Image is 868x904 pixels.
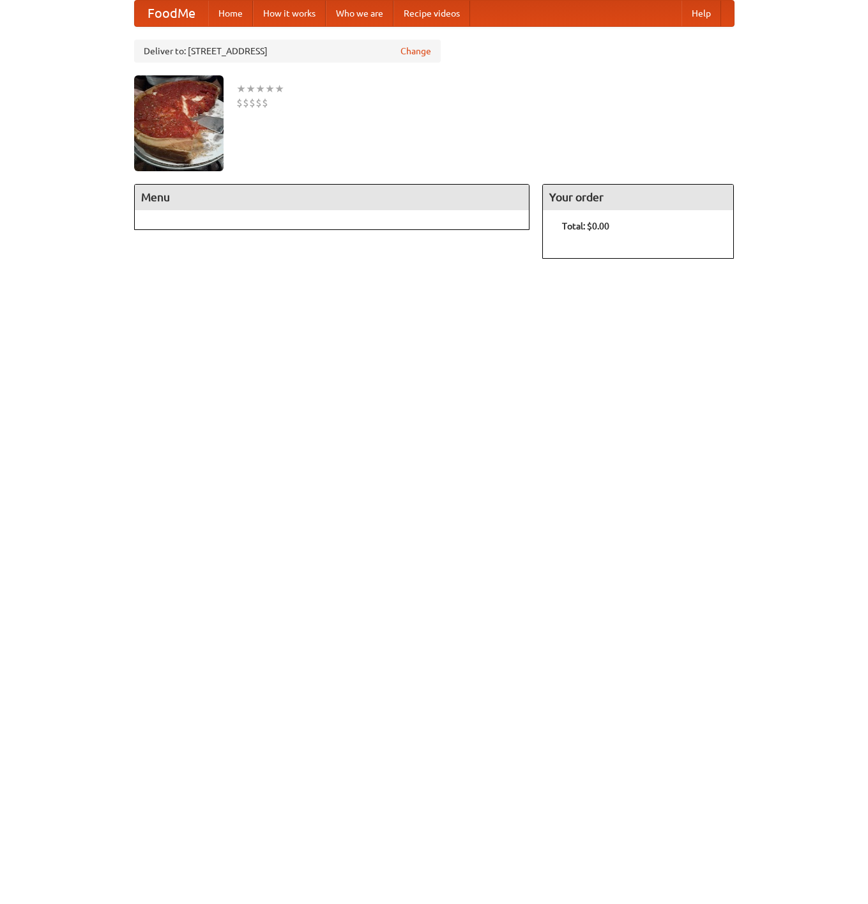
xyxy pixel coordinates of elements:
a: Recipe videos [393,1,470,26]
a: Who we are [326,1,393,26]
li: ★ [255,82,265,96]
b: Total: $0.00 [562,221,609,231]
li: $ [262,96,268,110]
li: ★ [246,82,255,96]
a: How it works [253,1,326,26]
div: Deliver to: [STREET_ADDRESS] [134,40,441,63]
li: $ [255,96,262,110]
a: Change [400,45,431,57]
li: ★ [236,82,246,96]
a: Home [208,1,253,26]
a: FoodMe [135,1,208,26]
li: $ [243,96,249,110]
h4: Your order [543,185,733,210]
li: $ [249,96,255,110]
li: ★ [265,82,275,96]
li: $ [236,96,243,110]
li: ★ [275,82,284,96]
a: Help [681,1,721,26]
img: angular.jpg [134,75,224,171]
h4: Menu [135,185,529,210]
